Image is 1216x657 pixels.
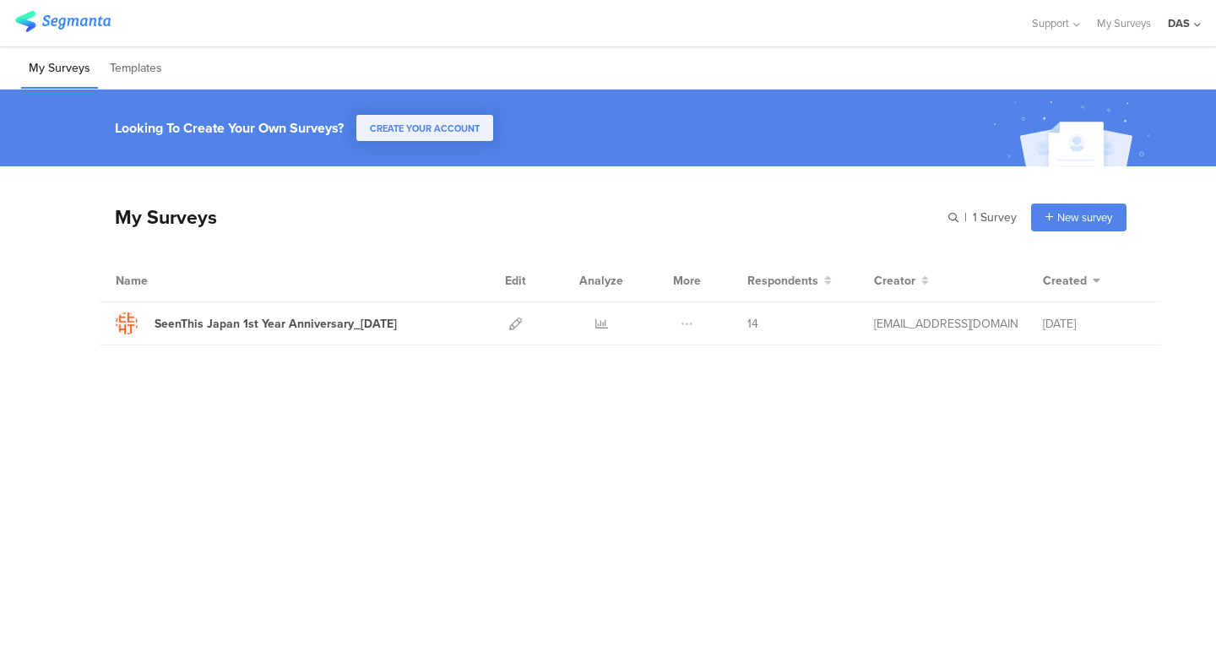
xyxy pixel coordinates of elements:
span: Created [1043,272,1087,290]
span: CREATE YOUR ACCOUNT [370,122,480,135]
button: CREATE YOUR ACCOUNT [356,115,493,141]
li: My Surveys [21,49,98,89]
div: t.udagawa@accelerators.jp [874,315,1018,333]
img: segmanta logo [15,11,111,32]
a: SeenThis Japan 1st Year Anniversary_[DATE] [116,312,397,334]
div: My Surveys [98,203,217,231]
span: | [962,209,969,226]
span: Creator [874,272,915,290]
div: Looking To Create Your Own Surveys? [115,118,344,138]
span: Respondents [747,272,818,290]
span: Support [1032,15,1069,31]
div: Edit [497,259,534,301]
div: Analyze [576,259,627,301]
img: create_account_image.svg [987,95,1161,171]
span: New survey [1057,209,1112,225]
span: 14 [747,315,758,333]
button: Creator [874,272,929,290]
div: DAS [1168,15,1190,31]
div: Name [116,272,217,290]
button: Created [1043,272,1100,290]
div: More [669,259,705,301]
button: Respondents [747,272,832,290]
div: [DATE] [1043,315,1144,333]
li: Templates [102,49,170,89]
span: 1 Survey [973,209,1017,226]
div: SeenThis Japan 1st Year Anniversary_9/10/2025 [155,315,397,333]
